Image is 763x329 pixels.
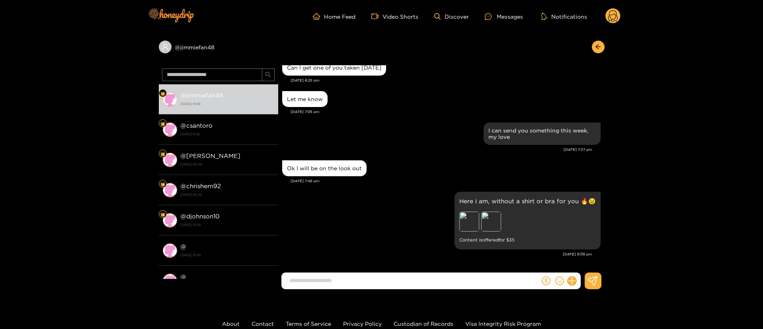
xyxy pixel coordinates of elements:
[222,321,240,327] a: About
[252,321,274,327] a: Contact
[160,182,165,187] img: Fan Level
[459,197,596,206] p: Here I am, without a shirt or bra for you 🔥😉
[371,13,382,20] span: video-camera
[459,236,596,245] small: Content is offered for $ 35
[286,321,331,327] a: Terms of Service
[160,152,165,156] img: Fan Level
[160,212,165,217] img: Fan Level
[180,251,274,259] strong: [DATE] 15:59
[291,78,601,83] div: [DATE] 6:25 pm
[488,127,596,140] div: I can send you something this week, my love
[291,178,601,184] div: [DATE] 7:48 pm
[180,161,274,168] strong: [DATE] 02:24
[455,192,601,249] div: Sep. 16, 8:09 pm
[180,221,274,228] strong: [DATE] 15:59
[592,41,605,53] button: arrow-left
[180,152,240,159] strong: @ [PERSON_NAME]
[163,213,177,228] img: conversation
[282,147,592,152] div: [DATE] 7:37 pm
[180,191,274,198] strong: [DATE] 20:32
[180,92,223,99] strong: @ jimmiefan48
[180,183,221,189] strong: @ chrishern92
[160,121,165,126] img: Fan Level
[485,12,523,21] div: Messages
[313,13,324,20] span: home
[163,274,177,288] img: conversation
[465,321,541,327] a: Visa Integrity Risk Program
[282,91,328,107] div: Sep. 16, 7:05 pm
[180,122,213,129] strong: @ csantoro
[163,243,177,258] img: conversation
[180,213,220,220] strong: @ djohnson10
[162,43,169,51] span: user
[542,276,550,285] span: dollar
[343,321,382,327] a: Privacy Policy
[287,64,381,71] div: Can I get one of you taken [DATE]
[540,275,552,287] button: dollar
[163,123,177,137] img: conversation
[291,109,601,115] div: [DATE] 7:05 pm
[287,165,362,171] div: Ok I will be on the look out
[282,251,592,257] div: [DATE] 8:09 pm
[163,153,177,167] img: conversation
[180,243,186,250] strong: @
[163,92,177,107] img: conversation
[313,13,355,20] a: Home Feed
[180,273,186,280] strong: @
[282,60,386,76] div: Sep. 16, 6:25 pm
[282,160,367,176] div: Sep. 16, 7:48 pm
[394,321,453,327] a: Custodian of Records
[434,13,469,20] a: Discover
[163,183,177,197] img: conversation
[159,41,278,53] div: @jimmiefan48
[539,12,589,20] button: Notifications
[287,96,323,102] div: Let me know
[265,72,271,78] span: search
[180,130,274,138] strong: [DATE] 11:26
[371,13,418,20] a: Video Shorts
[595,44,601,51] span: arrow-left
[180,100,274,107] strong: [DATE] 19:48
[262,68,275,81] button: search
[160,91,165,96] img: Fan Level
[555,276,564,285] span: smile
[484,123,601,145] div: Sep. 16, 7:37 pm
